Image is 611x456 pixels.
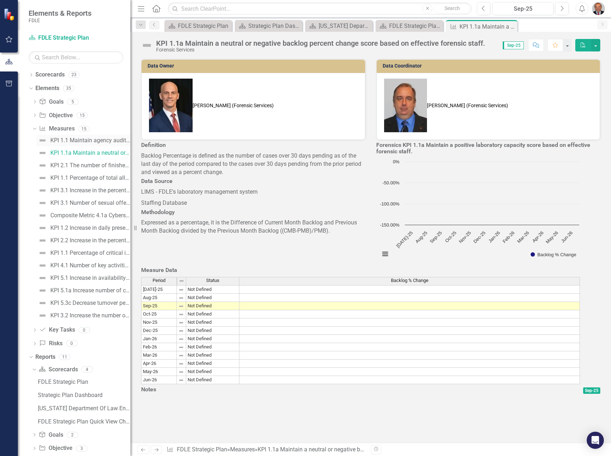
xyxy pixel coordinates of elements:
[39,125,74,133] a: Measures
[35,71,65,79] a: Scorecards
[178,287,184,293] img: 8DAGhfEEPCf229AAAAAElFTkSuQmCC
[141,285,177,294] td: [DATE]-25
[76,445,88,451] div: 3
[39,326,75,334] a: Key Tasks
[587,432,604,449] div: Open Intercom Messenger
[50,225,130,231] div: KPI 1.2 Increase in daily presence through proactive patrol and K-9.
[178,369,184,375] img: 8DAGhfEEPCf229AAAAAElFTkSuQmCC
[67,99,79,105] div: 5
[414,230,428,244] text: Aug-25
[531,252,576,257] button: Show Backlog % Change
[141,318,177,327] td: Nov-25
[391,278,428,283] span: Backlog % Change
[592,2,605,15] button: Chris Carney
[141,360,177,368] td: Apr-26
[230,446,255,453] a: Measures
[149,79,193,132] img: Jason Bundy
[178,328,184,334] img: 8DAGhfEEPCf229AAAAAElFTkSuQmCC
[36,310,130,321] a: KPI 3.2 Increase the number of specialized High-Liability Training courses per year to internal a...
[178,295,184,301] img: 8DAGhfEEPCf229AAAAAElFTkSuQmCC
[38,299,47,307] img: Not Defined
[50,300,130,306] div: KPI 5.3c Decrease turnover percentage rate.
[38,379,130,385] div: FDLE Strategic Plan
[36,185,130,196] a: KPI 3.1 Increase in the percentage of services that utilize advanced specialized technology and/o...
[307,21,371,30] a: [US_STATE] Department Of Law Enforcement Strategic Plan
[166,21,230,30] a: FDLE Strategic Plan
[50,187,130,194] div: KPI 3.1 Increase in the percentage of services that utilize advanced specialized technology and/o...
[141,40,153,51] img: Not Defined
[68,72,80,78] div: 23
[38,392,130,398] div: Strategic Plan Dashboard
[38,261,47,270] img: Not Defined
[141,335,177,343] td: Jan-26
[4,8,16,21] img: ClearPoint Strategy
[67,432,78,438] div: 2
[531,230,545,244] text: Apr-26
[186,327,239,335] td: Not Defined
[156,39,485,47] div: KPI 1.1a Maintain a neutral or negative backlog percent change score based on effective forensic ...
[38,199,47,207] img: Not Defined
[38,274,47,282] img: Not Defined
[141,351,177,360] td: Mar-26
[141,178,366,184] h3: Data Source
[29,34,118,42] a: FDLE Strategic Plan
[36,160,130,171] a: KPI 2.1 The number of finished intelligence products created.
[377,21,441,30] a: FDLE Strategic Plan Quick View Charts
[76,112,88,118] div: 15
[141,209,366,215] h3: Methodology
[156,47,485,53] div: Forensic Services
[186,376,239,384] td: Not Defined
[393,159,399,164] text: 0%
[178,377,184,383] img: 8DAGhfEEPCf229AAAAAElFTkSuQmCC
[36,247,130,259] a: KPI 1.1 Percentage of critical incidents/priority calls responded to within five minutes or less.
[39,98,63,106] a: Goals
[36,260,130,271] a: KPI 4.1 Number of key activities to prepare for and support [US_STATE] emergencies
[36,403,130,414] a: [US_STATE] Department Of Law Enforcement Strategic Plan
[38,174,47,182] img: Not Defined
[380,222,399,228] text: -150.00%
[36,285,130,296] a: KPI 5.1a Increase number of career fairs attendance.
[50,200,130,206] div: KPI 3.1 Number of sexual offender/predator/career offender operations completed with EIS involvem...
[141,152,366,177] p: Backlog Percentage is defined as the number of cases over 30 days pending as of the last day of t...
[141,294,177,302] td: Aug-25
[38,161,47,170] img: Not Defined
[583,387,600,394] span: Sep-25
[36,210,130,221] a: Composite Metric 4.1a Cybersecurity Event or Incident Consultations
[39,111,73,120] a: Objective
[186,318,239,327] td: Not Defined
[487,230,501,244] text: Jan-26
[141,376,177,384] td: Jun-26
[384,79,427,132] img: Chris Hendry
[472,230,486,244] text: Dec-25
[141,219,366,235] p: Expressed as a percentage, it is the Difference of Current Month Backlog and Previous Month Backl...
[38,286,47,295] img: Not Defined
[178,336,184,342] img: 8DAGhfEEPCf229AAAAAElFTkSuQmCC
[36,197,130,209] a: KPI 3.1 Number of sexual offender/predator/career offender operations completed with EIS involvem...
[178,320,184,326] img: 8DAGhfEEPCf229AAAAAElFTkSuQmCC
[59,354,70,360] div: 11
[186,285,239,294] td: Not Defined
[380,249,390,259] button: View chart menu, Chart
[237,21,300,30] a: Strategic Plan Dashboard
[50,275,130,281] div: KPI 5.1 Increase in availability and participation of internal professional development training ...
[178,21,230,30] div: FDLE Strategic Plan
[383,63,597,69] h3: Data Coordinator
[186,351,239,360] td: Not Defined
[141,386,356,393] h3: Notes
[153,278,165,283] span: Period
[545,230,559,245] text: May-26
[50,212,130,219] div: Composite Metric 4.1a Cybersecurity Event or Incident Consultations
[458,230,472,244] text: Nov-25
[141,327,177,335] td: Dec-25
[38,418,130,425] div: FDLE Strategic Plan Quick View Charts
[81,366,93,372] div: 4
[36,416,130,427] a: FDLE Strategic Plan Quick View Charts
[66,341,78,347] div: 0
[193,102,274,109] div: [PERSON_NAME] (Forensic Services)
[167,446,365,454] div: » »
[50,162,130,169] div: KPI 2.1 The number of finished intelligence products created.
[428,230,443,244] text: Sep-25
[380,201,399,207] text: -100.00%
[186,294,239,302] td: Not Defined
[36,135,130,146] a: KPI 1.1 Maintain agency audits to validate that contributing agencies are within the established ...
